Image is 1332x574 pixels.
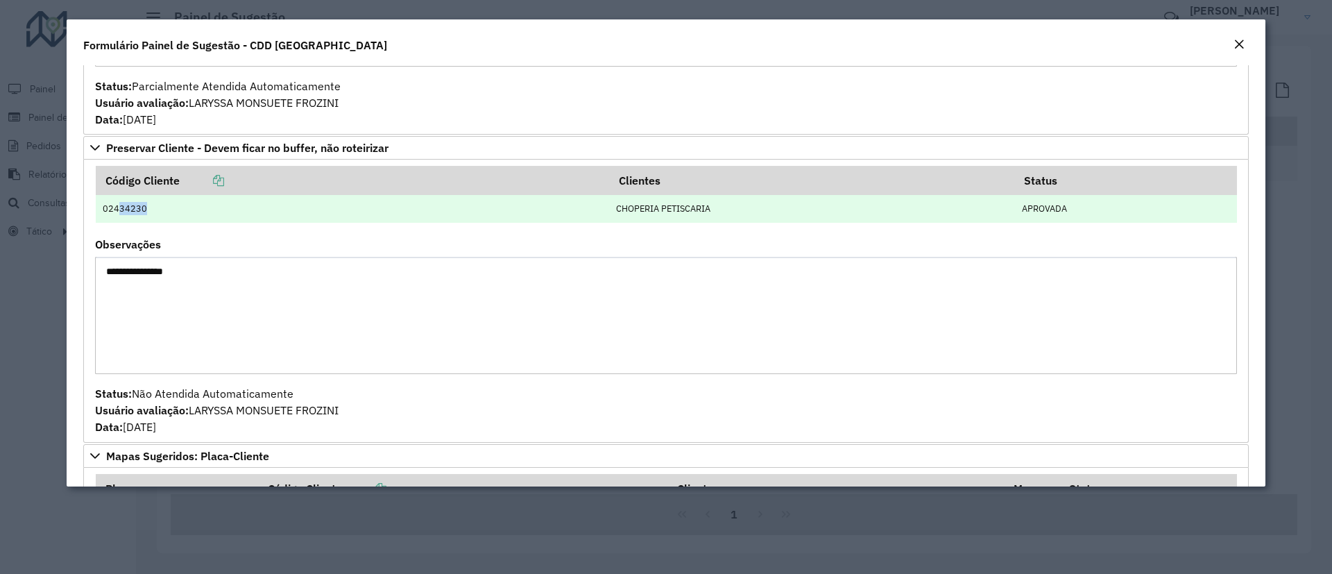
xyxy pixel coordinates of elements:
h4: Formulário Painel de Sugestão - CDD [GEOGRAPHIC_DATA] [83,37,387,53]
a: Copiar [342,482,386,496]
th: Clientes [609,166,1014,195]
span: Não Atendida Automaticamente LARYSSA MONSUETE FROZINI [DATE] [95,387,339,434]
button: Close [1229,36,1249,54]
strong: Data: [95,112,123,126]
strong: Usuário avaliação: [95,96,189,110]
strong: Status: [95,387,132,400]
th: Max [1004,474,1059,503]
th: Código Cliente [258,474,667,503]
div: Preservar Cliente - Devem ficar no buffer, não roteirizar [83,160,1249,443]
a: Mapas Sugeridos: Placa-Cliente [83,444,1249,468]
label: Observações [95,236,161,253]
a: Copiar [180,174,224,187]
strong: Usuário avaliação: [95,403,189,417]
span: Preservar Cliente - Devem ficar no buffer, não roteirizar [106,142,388,153]
strong: Status: [95,79,132,93]
a: Preservar Cliente - Devem ficar no buffer, não roteirizar [83,136,1249,160]
td: APROVADA [1014,195,1236,223]
th: Clientes [667,474,1004,503]
th: Status [1014,166,1236,195]
em: Fechar [1233,39,1245,50]
td: CHOPERIA PETISCARIA [609,195,1014,223]
th: Status [1059,474,1237,503]
th: Placa [96,474,259,503]
td: 02434230 [96,195,609,223]
span: Parcialmente Atendida Automaticamente LARYSSA MONSUETE FROZINI [DATE] [95,79,341,126]
span: Mapas Sugeridos: Placa-Cliente [106,450,269,462]
th: Código Cliente [96,166,609,195]
strong: Data: [95,420,123,434]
